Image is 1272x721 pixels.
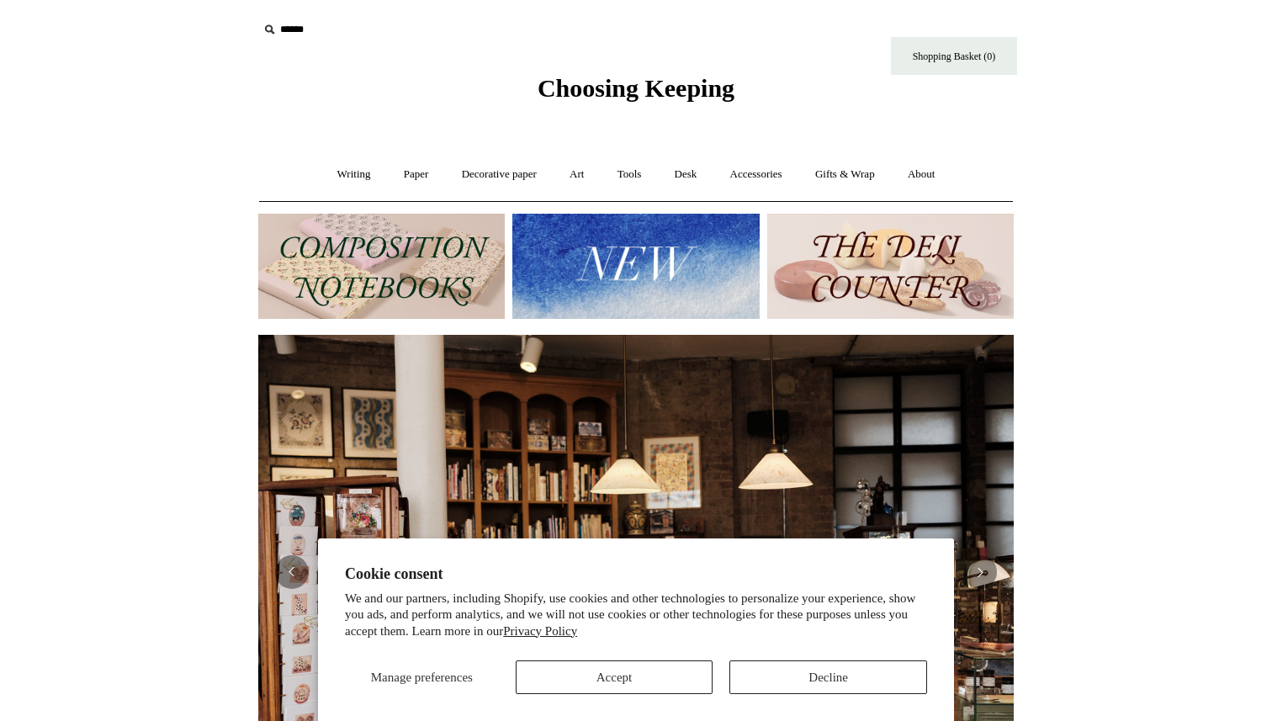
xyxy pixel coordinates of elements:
a: Desk [660,152,713,197]
img: 202302 Composition ledgers.jpg__PID:69722ee6-fa44-49dd-a067-31375e5d54ec [258,214,505,319]
button: Previous [275,555,309,589]
a: Paper [389,152,444,197]
a: Privacy Policy [503,624,577,638]
a: Art [554,152,599,197]
span: Manage preferences [371,671,473,684]
a: Decorative paper [447,152,552,197]
button: Manage preferences [345,660,499,694]
button: Decline [729,660,927,694]
a: Writing [322,152,386,197]
a: Accessories [715,152,798,197]
p: We and our partners, including Shopify, use cookies and other technologies to personalize your ex... [345,591,927,640]
span: Choosing Keeping [538,74,734,102]
a: Choosing Keeping [538,87,734,99]
a: Shopping Basket (0) [891,37,1017,75]
a: Gifts & Wrap [800,152,890,197]
a: About [893,152,951,197]
button: Accept [516,660,713,694]
h2: Cookie consent [345,565,927,583]
button: Next [963,555,997,589]
img: The Deli Counter [767,214,1014,319]
a: Tools [602,152,657,197]
img: New.jpg__PID:f73bdf93-380a-4a35-bcfe-7823039498e1 [512,214,759,319]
